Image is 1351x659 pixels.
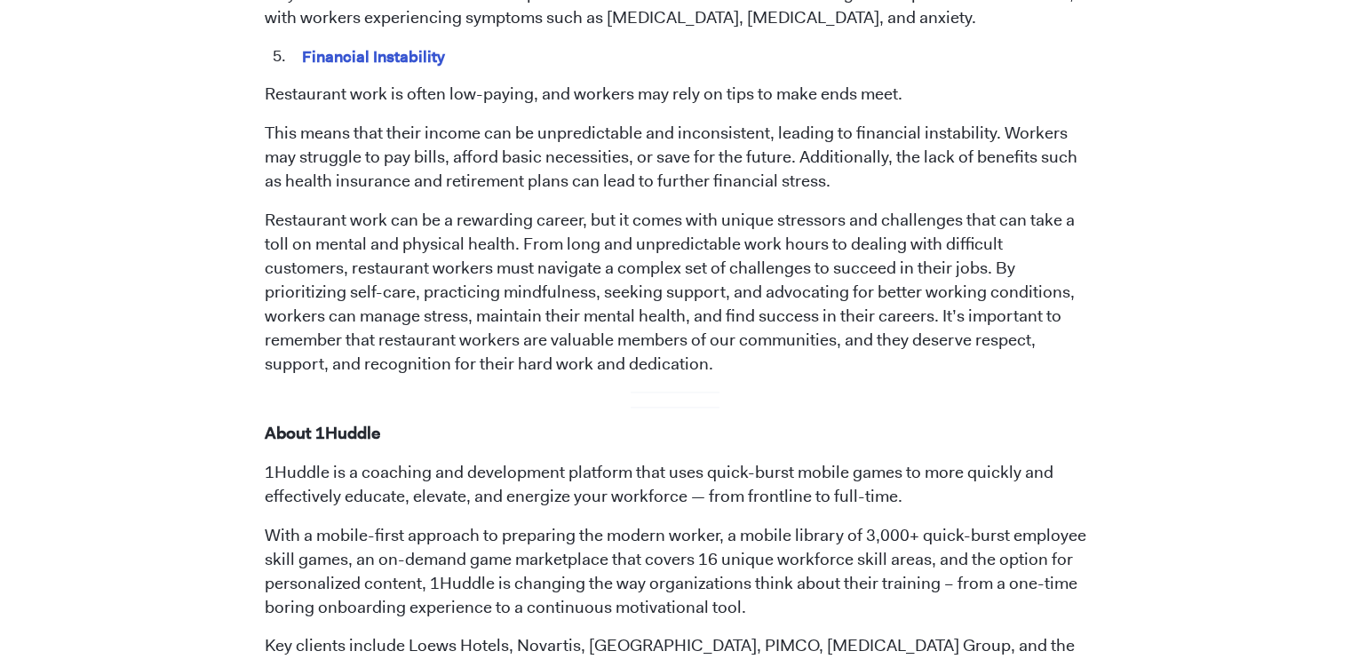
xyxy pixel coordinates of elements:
[265,461,1086,509] p: 1Huddle is a coaching and development platform that uses quick-burst mobile games to more quickly...
[265,122,1086,194] p: This means that their income can be unpredictable and inconsistent, leading to financial instabil...
[265,83,1086,107] p: Restaurant work is often low-paying, and workers may rely on tips to make ends meet.
[265,422,380,444] strong: About 1Huddle
[298,43,448,70] mark: Financial Instability
[265,209,1086,377] p: Restaurant work can be a rewarding career, but it comes with unique stressors and challenges that...
[265,524,1086,620] p: With a mobile-first approach to preparing the modern worker, a mobile library of 3,000+ quick-bur...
